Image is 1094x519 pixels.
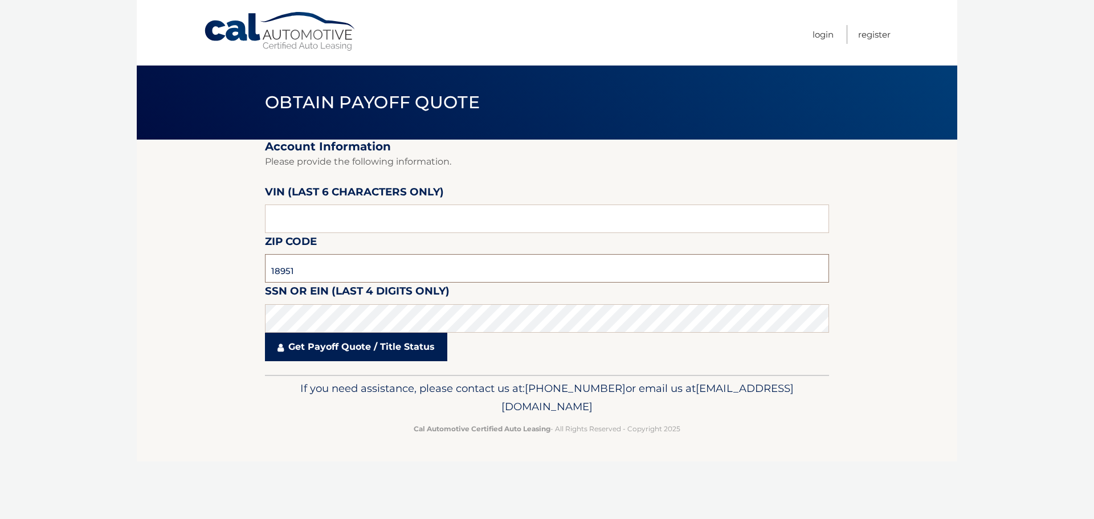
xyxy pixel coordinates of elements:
[813,25,834,44] a: Login
[265,140,829,154] h2: Account Information
[265,233,317,254] label: Zip Code
[272,423,822,435] p: - All Rights Reserved - Copyright 2025
[265,283,450,304] label: SSN or EIN (last 4 digits only)
[858,25,891,44] a: Register
[414,424,550,433] strong: Cal Automotive Certified Auto Leasing
[203,11,357,52] a: Cal Automotive
[265,154,829,170] p: Please provide the following information.
[265,92,480,113] span: Obtain Payoff Quote
[272,379,822,416] p: If you need assistance, please contact us at: or email us at
[265,183,444,205] label: VIN (last 6 characters only)
[265,333,447,361] a: Get Payoff Quote / Title Status
[525,382,626,395] span: [PHONE_NUMBER]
